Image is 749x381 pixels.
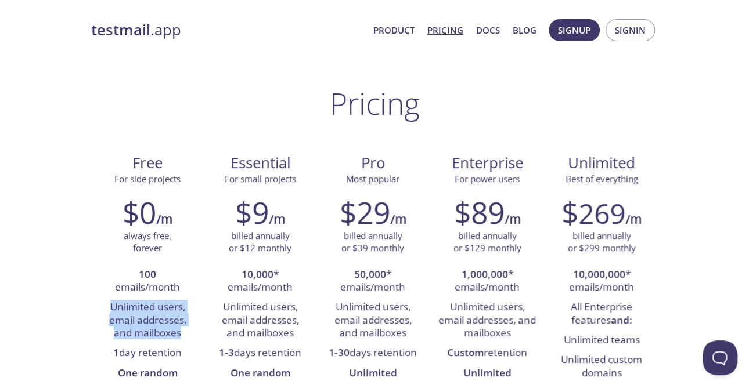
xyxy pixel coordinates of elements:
h2: $89 [454,195,505,230]
span: Best of everything [566,173,638,184]
span: Essential [213,153,307,173]
span: Pro [326,153,420,173]
strong: and [611,313,629,326]
strong: 1-30 [329,346,350,359]
span: Free [100,153,195,173]
h2: $0 [123,195,156,230]
span: For side projects [114,173,181,184]
a: testmail.app [91,20,364,40]
strong: 1-3 [219,346,234,359]
span: 269 [578,194,625,232]
li: retention [438,343,536,363]
p: billed annually or $12 monthly [229,230,291,255]
h6: /m [625,209,642,229]
li: * emails/month [438,265,536,298]
p: billed annually or $129 monthly [453,230,521,255]
li: Unlimited users, email addresses, and mailboxes [438,297,536,343]
a: Product [373,23,415,38]
button: Signup [549,19,600,41]
p: billed annually or $39 monthly [341,230,404,255]
p: always free, forever [124,230,171,255]
strong: 10,000 [242,267,273,281]
span: For small projects [225,173,296,184]
strong: One random [118,366,178,379]
li: * emails/month [554,265,649,298]
strong: 1 [113,346,119,359]
li: * emails/month [213,265,308,298]
span: Enterprise [438,153,536,173]
h6: /m [269,209,285,229]
p: billed annually or $299 monthly [568,230,636,255]
strong: 50,000 [354,267,386,281]
span: Signin [615,23,646,38]
li: days retention [325,343,420,363]
iframe: Help Scout Beacon - Open [703,340,737,375]
h2: $29 [340,195,390,230]
li: Unlimited users, email addresses, and mailboxes [325,297,420,343]
li: day retention [100,343,195,363]
span: Most popular [346,173,399,184]
li: days retention [213,343,308,363]
button: Signin [606,19,655,41]
strong: 1,000,000 [462,267,508,281]
strong: 100 [139,267,156,281]
li: Unlimited users, email addresses, and mailboxes [100,297,195,343]
span: For power users [455,173,520,184]
a: Pricing [427,23,463,38]
h2: $9 [235,195,269,230]
strong: One random [231,366,290,379]
h6: /m [156,209,172,229]
h1: Pricing [330,86,420,121]
h6: /m [505,209,521,229]
li: Unlimited users, email addresses, and mailboxes [213,297,308,343]
strong: Custom [447,346,484,359]
span: Signup [558,23,590,38]
h6: /m [390,209,406,229]
li: emails/month [100,265,195,298]
strong: 10,000,000 [573,267,625,281]
strong: testmail [91,20,150,40]
a: Docs [476,23,500,38]
h2: $ [561,195,625,230]
a: Blog [513,23,536,38]
li: All Enterprise features : [554,297,649,331]
li: Unlimited teams [554,331,649,350]
span: Unlimited [568,153,635,173]
li: * emails/month [325,265,420,298]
